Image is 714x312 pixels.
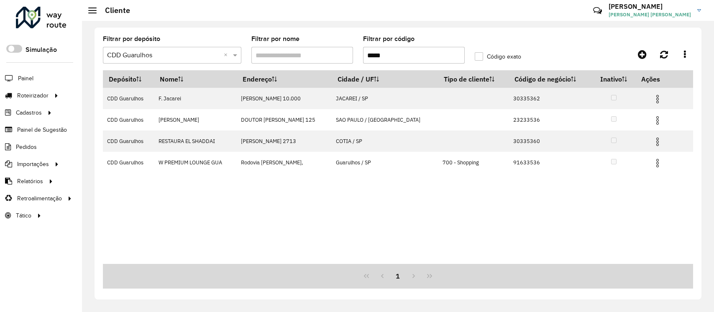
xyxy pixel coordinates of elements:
[103,130,154,152] td: CDD Guarulhos
[332,152,438,173] td: Guarulhos / SP
[154,88,237,109] td: F. Jacarei
[251,34,299,44] label: Filtrar por nome
[224,50,231,60] span: Clear all
[609,11,691,18] span: [PERSON_NAME] [PERSON_NAME]
[589,2,607,20] a: Contato Rápido
[16,108,42,117] span: Cadastros
[97,6,130,15] h2: Cliente
[332,130,438,152] td: COTIA / SP
[475,52,521,61] label: Código exato
[332,109,438,130] td: SAO PAULO / [GEOGRAPHIC_DATA]
[636,70,686,88] th: Ações
[16,143,37,151] span: Pedidos
[509,152,592,173] td: 91633536
[237,70,332,88] th: Endereço
[16,211,31,220] span: Tático
[237,130,332,152] td: [PERSON_NAME] 2713
[592,70,635,88] th: Inativo
[17,125,67,134] span: Painel de Sugestão
[17,91,49,100] span: Roteirizador
[17,160,49,169] span: Importações
[509,130,592,152] td: 30335360
[438,152,509,173] td: 700 - Shopping
[363,34,415,44] label: Filtrar por código
[18,74,33,83] span: Painel
[509,70,592,88] th: Código de negócio
[26,45,57,55] label: Simulação
[103,88,154,109] td: CDD Guarulhos
[390,268,406,284] button: 1
[17,194,62,203] span: Retroalimentação
[237,152,332,173] td: Rodovia [PERSON_NAME],
[103,34,160,44] label: Filtrar por depósito
[509,109,592,130] td: 23233536
[154,109,237,130] td: [PERSON_NAME]
[17,177,43,186] span: Relatórios
[237,109,332,130] td: DOUTOR [PERSON_NAME] 125
[154,70,237,88] th: Nome
[237,88,332,109] td: [PERSON_NAME] 10.000
[332,88,438,109] td: JACAREI / SP
[509,88,592,109] td: 30335362
[438,70,509,88] th: Tipo de cliente
[103,152,154,173] td: CDD Guarulhos
[103,109,154,130] td: CDD Guarulhos
[609,3,691,10] h3: [PERSON_NAME]
[154,152,237,173] td: W PREMIUM LOUNGE GUA
[332,70,438,88] th: Cidade / UF
[103,70,154,88] th: Depósito
[154,130,237,152] td: RESTAURA EL SHADDAI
